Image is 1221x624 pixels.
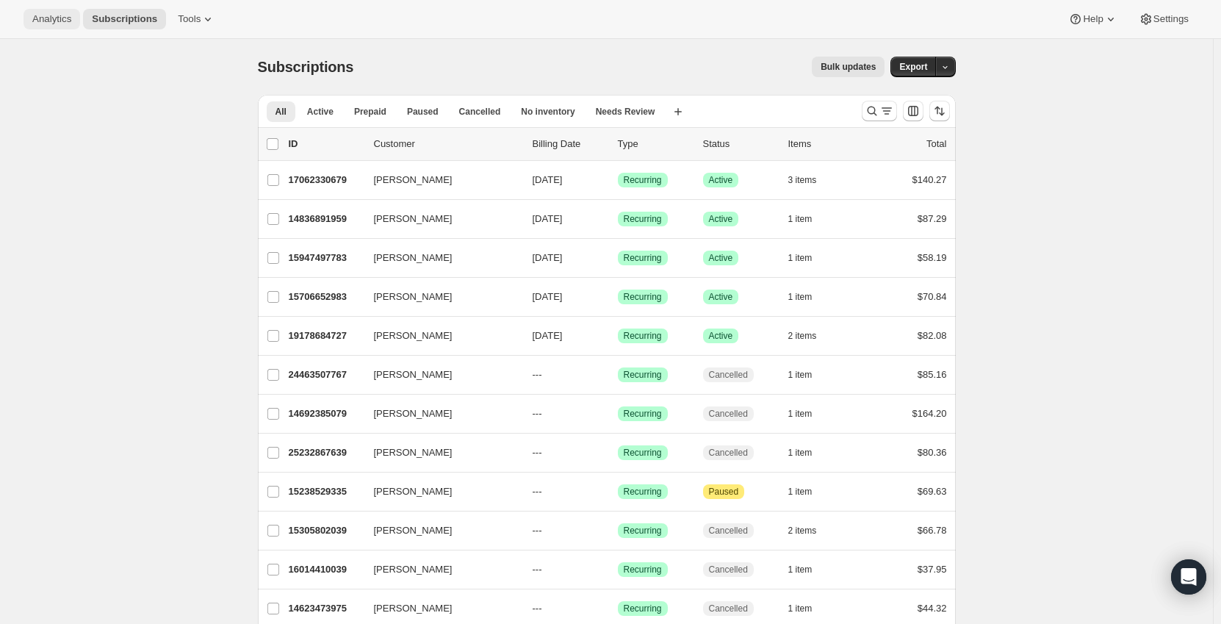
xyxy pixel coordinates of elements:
[521,106,575,118] span: No inventory
[788,408,813,420] span: 1 item
[83,9,166,29] button: Subscriptions
[289,173,362,187] p: 17062330679
[624,408,662,420] span: Recurring
[289,365,947,385] div: 24463507767[PERSON_NAME]---SuccessRecurringCancelled1 item$85.16
[929,101,950,121] button: Sort the results
[788,404,829,424] button: 1 item
[365,168,512,192] button: [PERSON_NAME]
[365,246,512,270] button: [PERSON_NAME]
[788,481,829,502] button: 1 item
[365,519,512,542] button: [PERSON_NAME]
[788,559,829,580] button: 1 item
[374,523,453,538] span: [PERSON_NAME]
[407,106,439,118] span: Paused
[912,408,947,419] span: $164.20
[533,525,542,536] span: ---
[365,441,512,465] button: [PERSON_NAME]
[32,13,71,25] span: Analytics
[709,213,733,225] span: Active
[374,251,453,265] span: [PERSON_NAME]
[533,603,542,614] span: ---
[624,174,662,186] span: Recurring
[918,486,947,497] span: $69.63
[365,558,512,581] button: [PERSON_NAME]
[788,326,833,346] button: 2 items
[374,212,453,226] span: [PERSON_NAME]
[788,330,817,342] span: 2 items
[821,61,876,73] span: Bulk updates
[374,173,453,187] span: [PERSON_NAME]
[899,61,927,73] span: Export
[709,330,733,342] span: Active
[289,442,947,463] div: 25232867639[PERSON_NAME]---SuccessRecurringCancelled1 item$80.36
[788,365,829,385] button: 1 item
[788,248,829,268] button: 1 item
[624,564,662,575] span: Recurring
[624,447,662,459] span: Recurring
[709,447,748,459] span: Cancelled
[374,562,453,577] span: [PERSON_NAME]
[169,9,224,29] button: Tools
[365,285,512,309] button: [PERSON_NAME]
[709,525,748,537] span: Cancelled
[788,252,813,264] span: 1 item
[289,601,362,616] p: 14623473975
[788,525,817,537] span: 2 items
[624,486,662,498] span: Recurring
[533,447,542,458] span: ---
[918,213,947,224] span: $87.29
[533,330,563,341] span: [DATE]
[1153,13,1189,25] span: Settings
[289,562,362,577] p: 16014410039
[709,369,748,381] span: Cancelled
[890,57,936,77] button: Export
[289,520,947,541] div: 15305802039[PERSON_NAME]---SuccessRecurringCancelled2 items$66.78
[918,291,947,302] span: $70.84
[289,251,362,265] p: 15947497783
[533,564,542,575] span: ---
[289,137,362,151] p: ID
[918,330,947,341] span: $82.08
[289,329,362,343] p: 19178684727
[788,137,862,151] div: Items
[374,367,453,382] span: [PERSON_NAME]
[703,137,777,151] p: Status
[788,213,813,225] span: 1 item
[918,603,947,614] span: $44.32
[788,520,833,541] button: 2 items
[307,106,334,118] span: Active
[533,137,606,151] p: Billing Date
[788,447,813,459] span: 1 item
[289,137,947,151] div: IDCustomerBilling DateTypeStatusItemsTotal
[624,369,662,381] span: Recurring
[533,408,542,419] span: ---
[178,13,201,25] span: Tools
[624,603,662,614] span: Recurring
[709,408,748,420] span: Cancelled
[918,564,947,575] span: $37.95
[365,207,512,231] button: [PERSON_NAME]
[289,484,362,499] p: 15238529335
[788,442,829,463] button: 1 item
[596,106,655,118] span: Needs Review
[788,170,833,190] button: 3 items
[918,525,947,536] span: $66.78
[365,402,512,426] button: [PERSON_NAME]
[289,481,947,502] div: 15238529335[PERSON_NAME]---SuccessRecurringAttentionPaused1 item$69.63
[374,484,453,499] span: [PERSON_NAME]
[289,290,362,304] p: 15706652983
[289,326,947,346] div: 19178684727[PERSON_NAME][DATE]SuccessRecurringSuccessActive2 items$82.08
[624,330,662,342] span: Recurring
[862,101,897,121] button: Search and filter results
[374,137,521,151] p: Customer
[788,564,813,575] span: 1 item
[918,369,947,380] span: $85.16
[289,445,362,460] p: 25232867639
[788,603,813,614] span: 1 item
[365,363,512,387] button: [PERSON_NAME]
[365,597,512,620] button: [PERSON_NAME]
[533,291,563,302] span: [DATE]
[788,486,813,498] span: 1 item
[289,170,947,190] div: 17062330679[PERSON_NAME][DATE]SuccessRecurringSuccessActive3 items$140.27
[624,525,662,537] span: Recurring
